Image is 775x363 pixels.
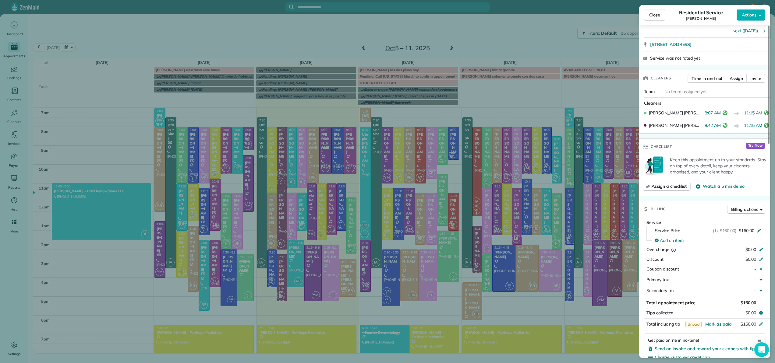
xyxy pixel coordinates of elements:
button: Mark as paid [705,321,732,327]
span: 8:42 AM [705,122,721,130]
button: Invite [746,74,765,83]
span: Discount [646,257,664,262]
span: - [754,288,756,293]
span: Assign a checklist [652,183,687,189]
span: - [754,277,756,282]
span: Actions [742,12,756,18]
div: Overcharge [646,246,699,253]
span: No team assigned yet [664,89,707,94]
span: Cleaners [644,100,661,106]
span: Service [646,220,661,225]
span: Charge customer credit card [655,354,712,360]
span: Tips collected [646,310,674,316]
span: Total including tip [646,321,680,327]
span: $0.00 [745,247,756,252]
span: Mark as paid [705,321,732,327]
button: Close [644,9,665,21]
span: Time in and out [692,75,722,82]
span: Watch a 5 min demo [703,183,744,189]
span: Assign [730,75,743,82]
a: Next ([DATE]) [732,28,758,33]
span: $160.00 [741,300,756,305]
span: Team [644,89,655,94]
button: Watch a 5 min demo [695,183,744,189]
span: Try Now [746,143,765,149]
span: (1x $160.00) [713,228,737,234]
span: [PERSON_NAME] [PERSON_NAME] [649,122,702,128]
span: $160.00 [741,321,756,327]
span: Close [649,12,660,18]
span: Add an item [660,237,684,243]
span: 11:15 AM [744,110,763,117]
span: Coupon discount [646,266,679,272]
span: $160.00 [739,228,754,234]
div: Open Intercom Messenger [754,342,769,357]
button: Assign a checklist [643,182,691,191]
span: Cleaners [651,75,671,81]
span: Primary tax [646,277,669,282]
button: Service Price(1x $160.00)$160.00 [651,226,765,236]
span: Residential Service [679,9,723,16]
button: Assign [726,74,747,83]
button: Next ([DATE]) [732,28,766,34]
span: Billing actions [731,206,758,212]
span: Get paid online in no-time! [648,337,699,343]
button: Time in and out [688,74,726,83]
button: Add an item [651,236,765,245]
span: [STREET_ADDRESS] [650,41,692,47]
span: Service was not rated yet [650,55,700,61]
span: Total appointment price [646,300,695,305]
span: [PERSON_NAME] [686,16,716,21]
span: 11:15 AM [744,122,763,130]
span: Send an invoice and reward your cleaners with tips [655,346,757,351]
span: 8:07 AM [705,110,721,117]
span: Service Price [655,228,680,234]
span: Invite [750,75,761,82]
span: - [754,266,756,272]
a: [STREET_ADDRESS] [650,41,766,47]
span: $0.00 [745,257,756,262]
p: Keep this appointment up to your standards. Stay on top of every detail, keep your cleaners organ... [670,157,766,175]
span: Secondary tax [646,288,674,293]
span: Unpaid [685,321,702,327]
span: $0.00 [745,310,756,316]
span: Checklist [651,144,672,150]
span: [PERSON_NAME] [PERSON_NAME] [649,110,702,116]
button: Tips collected$0.00 [644,309,765,317]
span: Billing [651,206,666,212]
